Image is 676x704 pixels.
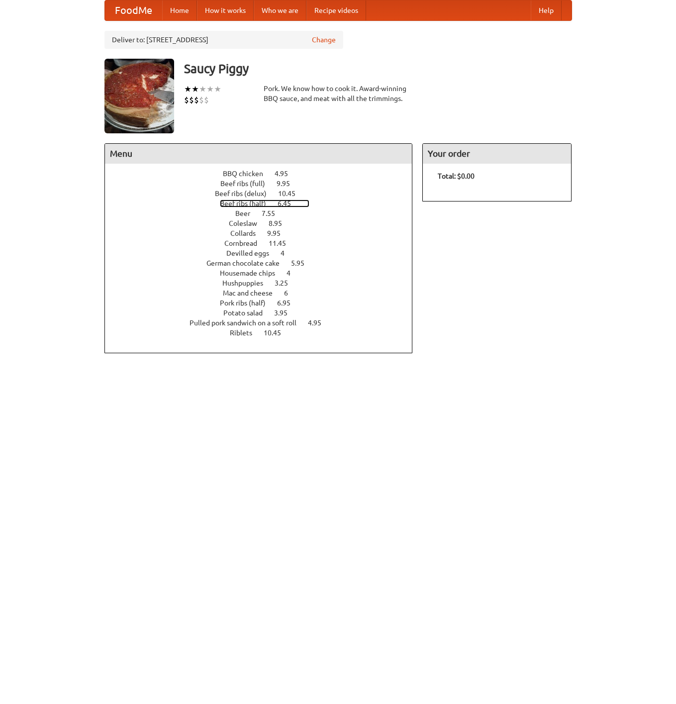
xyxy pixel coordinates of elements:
span: Mac and cheese [223,289,283,297]
span: Beef ribs (delux) [215,190,277,198]
a: Housemade chips 4 [220,269,309,277]
span: 11.45 [269,239,296,247]
li: ★ [214,84,221,95]
span: Riblets [230,329,262,337]
span: 4 [281,249,294,257]
li: $ [204,95,209,105]
a: Beef ribs (full) 9.95 [220,180,308,188]
h4: Your order [423,144,571,164]
h4: Menu [105,144,412,164]
a: How it works [197,0,254,20]
a: Potato salad 3.95 [223,309,306,317]
li: $ [199,95,204,105]
span: 10.45 [278,190,305,198]
b: Total: $0.00 [438,172,475,180]
a: FoodMe [105,0,162,20]
li: ★ [192,84,199,95]
span: Beef ribs (full) [220,180,275,188]
span: Devilled eggs [226,249,279,257]
span: 9.95 [267,229,290,237]
li: ★ [206,84,214,95]
span: Beer [235,209,260,217]
div: Pork. We know how to cook it. Award-winning BBQ sauce, and meat with all the trimmings. [264,84,413,103]
a: Pork ribs (half) 6.95 [220,299,309,307]
span: Beef ribs (half) [220,200,276,207]
img: angular.jpg [104,59,174,133]
span: Housemade chips [220,269,285,277]
span: 4 [287,269,300,277]
a: Riblets 10.45 [230,329,299,337]
a: Who we are [254,0,306,20]
span: Potato salad [223,309,273,317]
a: Beef ribs (delux) 10.45 [215,190,314,198]
li: ★ [184,84,192,95]
a: Cornbread 11.45 [224,239,304,247]
li: $ [189,95,194,105]
span: German chocolate cake [206,259,290,267]
span: 3.95 [274,309,297,317]
a: Devilled eggs 4 [226,249,303,257]
span: BBQ chicken [223,170,273,178]
a: Pulled pork sandwich on a soft roll 4.95 [190,319,340,327]
a: Change [312,35,336,45]
a: Recipe videos [306,0,366,20]
span: 5.95 [291,259,314,267]
span: Cornbread [224,239,267,247]
span: 9.95 [277,180,300,188]
span: 4.95 [275,170,298,178]
span: Pork ribs (half) [220,299,276,307]
span: 8.95 [269,219,292,227]
a: German chocolate cake 5.95 [206,259,323,267]
li: $ [184,95,189,105]
span: 10.45 [264,329,291,337]
span: Coleslaw [229,219,267,227]
span: 6.45 [278,200,301,207]
a: Hushpuppies 3.25 [222,279,306,287]
a: Coleslaw 8.95 [229,219,300,227]
span: 6.95 [277,299,300,307]
a: Beer 7.55 [235,209,293,217]
a: Help [531,0,562,20]
li: ★ [199,84,206,95]
span: 4.95 [308,319,331,327]
a: Mac and cheese 6 [223,289,306,297]
a: Collards 9.95 [230,229,299,237]
span: Collards [230,229,266,237]
li: $ [194,95,199,105]
span: 7.55 [262,209,285,217]
a: BBQ chicken 4.95 [223,170,306,178]
a: Home [162,0,197,20]
a: Beef ribs (half) 6.45 [220,200,309,207]
div: Deliver to: [STREET_ADDRESS] [104,31,343,49]
span: Hushpuppies [222,279,273,287]
span: 3.25 [275,279,298,287]
h3: Saucy Piggy [184,59,572,79]
span: Pulled pork sandwich on a soft roll [190,319,306,327]
span: 6 [284,289,298,297]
